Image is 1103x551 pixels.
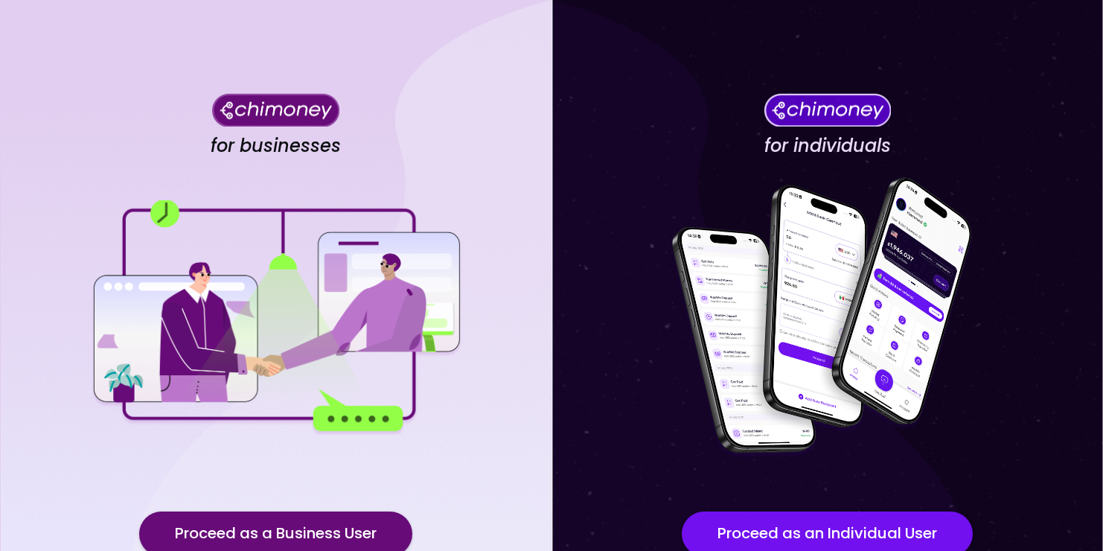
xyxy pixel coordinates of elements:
[642,169,1014,467] img: for individuals
[90,200,462,435] img: for businesses
[211,135,341,157] h4: for businesses
[764,135,891,157] h4: for individuals
[764,93,891,127] img: Chimoney for individuals
[212,93,339,127] img: Chimoney for businesses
